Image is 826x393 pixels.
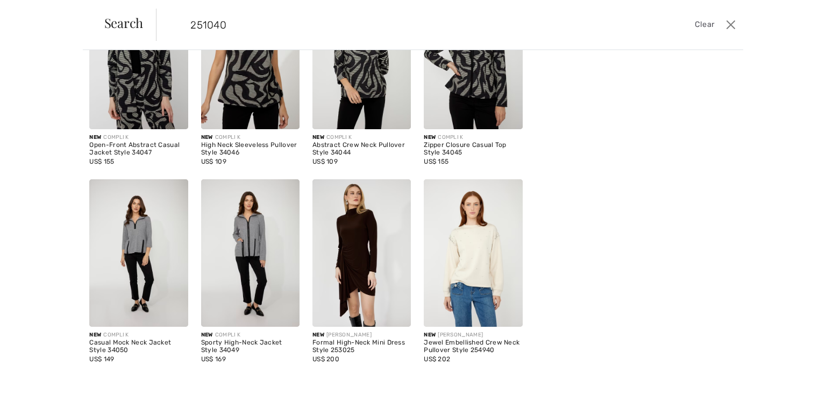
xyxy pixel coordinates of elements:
div: COMPLI K [201,134,300,142]
span: Search [104,16,144,29]
img: Formal High-Neck Mini Dress Style 253025. Mocha [312,179,411,327]
img: Casual Mock Neck Jacket Style 34050. Grey [89,179,188,327]
span: US$ 149 [89,355,114,363]
span: US$ 109 [312,158,338,165]
span: Clear [695,19,715,31]
span: New [312,134,324,141]
input: TYPE TO SEARCH [182,9,588,41]
div: Casual Mock Neck Jacket Style 34050 [89,339,188,354]
span: US$ 200 [312,355,339,363]
span: New [201,332,213,338]
span: US$ 169 [201,355,226,363]
div: Jewel Embellished Crew Neck Pullover Style 254940 [424,339,522,354]
div: Formal High-Neck Mini Dress Style 253025 [312,339,411,354]
span: New [89,134,101,141]
span: US$ 109 [201,158,226,165]
span: US$ 155 [89,158,114,165]
img: Jewel Embellished Crew Neck Pullover Style 254940. Ivory [424,179,522,327]
div: [PERSON_NAME] [424,331,522,339]
button: Close [723,16,739,33]
div: COMPLI K [89,134,188,142]
span: Chat [24,8,46,17]
div: High Neck Sleeveless Pullover Style 34046 [201,142,300,157]
div: [PERSON_NAME] [312,331,411,339]
span: US$ 202 [424,355,450,363]
span: New [424,134,436,141]
img: Sporty High-Neck Jacket Style 34049. Grey [201,179,300,327]
div: COMPLI K [312,134,411,142]
span: New [312,332,324,338]
div: Open-Front Abstract Casual Jacket Style 34047 [89,142,188,157]
span: New [424,332,436,338]
span: US$ 155 [424,158,448,165]
div: COMPLI K [89,331,188,339]
div: Sporty High-Neck Jacket Style 34049 [201,339,300,354]
div: COMPLI K [201,331,300,339]
span: New [89,332,101,338]
span: New [201,134,213,141]
div: Abstract Crew Neck Pullover Style 34044 [312,142,411,157]
div: Zipper Closure Casual Top Style 34045 [424,142,522,157]
div: COMPLI K [424,134,522,142]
